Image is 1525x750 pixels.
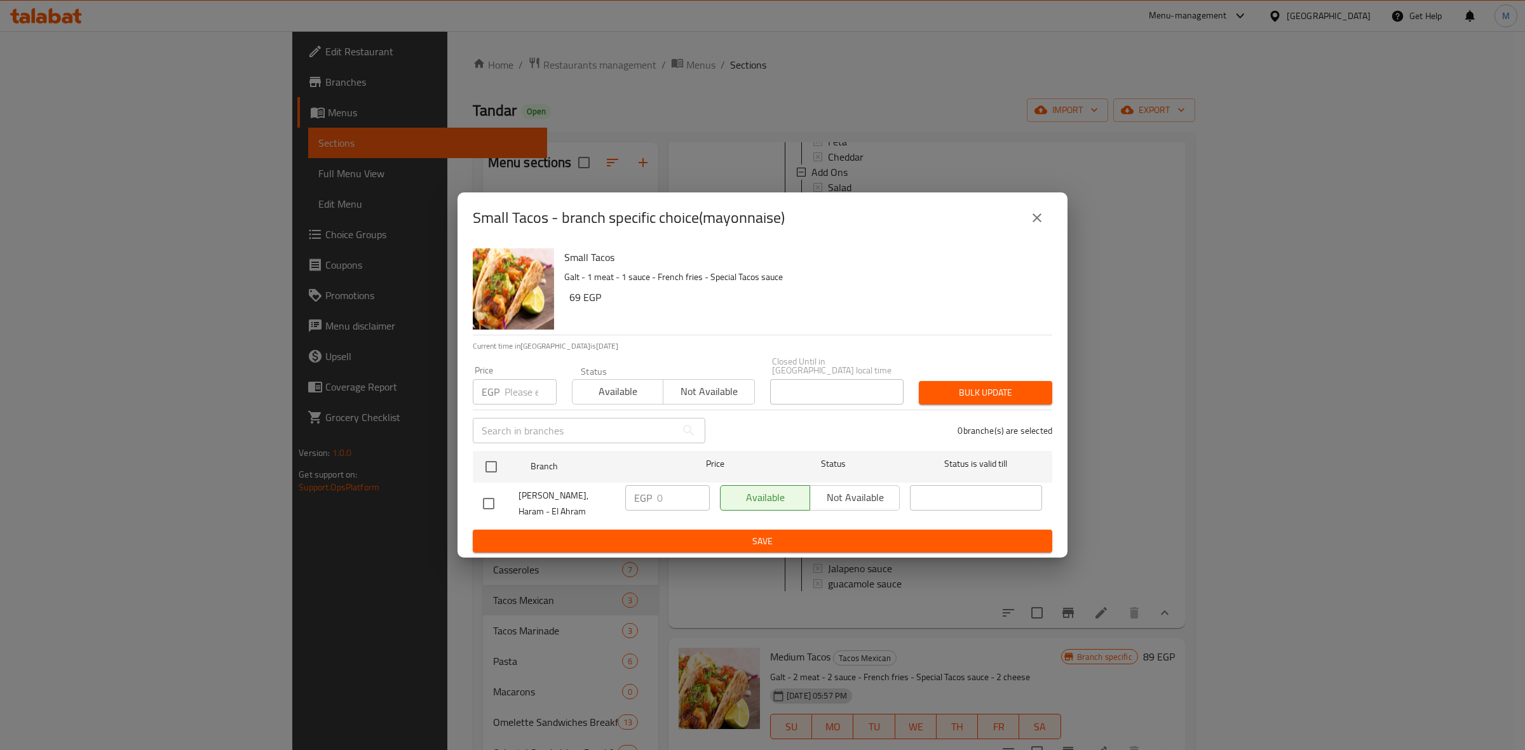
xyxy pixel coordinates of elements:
span: Available [578,382,658,401]
span: Save [483,533,1042,549]
span: Bulk update [929,385,1042,401]
span: Not available [668,382,749,401]
p: Galt - 1 meat - 1 sauce - French fries - Special Tacos sauce [564,269,1042,285]
h6: Small Tacos [564,248,1042,266]
button: close [1022,203,1052,233]
p: EGP [482,384,499,399]
h2: Small Tacos - branch specific choice(mayonnaise) [473,208,785,228]
p: Current time in [GEOGRAPHIC_DATA] is [DATE] [473,340,1052,352]
button: Save [473,530,1052,553]
input: Search in branches [473,418,676,443]
h6: 69 EGP [569,288,1042,306]
button: Bulk update [919,381,1052,405]
span: Status is valid till [910,456,1042,472]
input: Please enter price [505,379,557,405]
span: Price [673,456,757,472]
input: Please enter price [657,485,710,511]
span: Status [768,456,900,472]
button: Available [572,379,663,405]
span: Branch [531,459,663,474]
p: EGP [634,490,652,506]
img: Small Tacos [473,248,554,330]
p: 0 branche(s) are selected [958,424,1052,437]
span: [PERSON_NAME], Haram - El Ahram [518,488,615,519]
button: Not available [663,379,754,405]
